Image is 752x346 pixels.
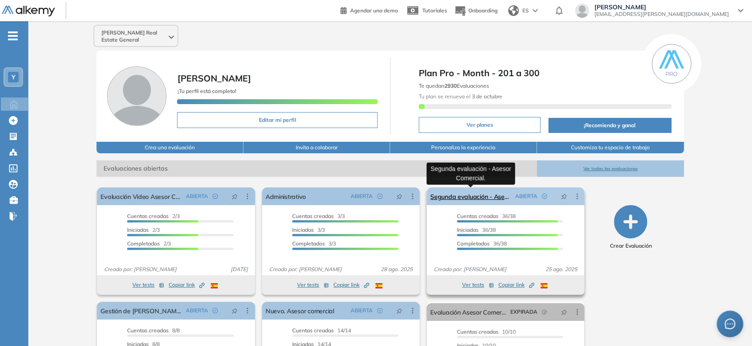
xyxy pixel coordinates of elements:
[377,308,382,313] span: check-circle
[396,307,402,314] span: pushpin
[177,73,251,84] span: [PERSON_NAME]
[225,189,244,203] button: pushpin
[177,112,378,128] button: Editar mi perfil
[292,240,325,247] span: Completados
[419,82,489,89] span: Te quedan Evaluaciones
[127,240,171,247] span: 2/3
[542,309,547,315] span: field-time
[127,213,180,219] span: 2/3
[396,193,402,200] span: pushpin
[508,5,519,16] img: world
[8,35,18,37] i: -
[561,193,567,200] span: pushpin
[212,308,218,313] span: check-circle
[186,307,208,315] span: ABIERTA
[375,283,382,288] img: ESP
[351,307,373,315] span: ABIERTA
[96,160,537,177] span: Evaluaciones abiertas
[725,319,735,329] span: message
[470,93,502,100] b: 3 de octubre
[537,160,684,177] button: Ver todas las evaluaciones
[127,327,180,334] span: 8/8
[430,265,510,273] span: Creado por: [PERSON_NAME]
[127,226,149,233] span: Iniciadas
[457,328,516,335] span: 10/10
[266,302,334,319] a: Nuevo. Asesor comercial
[169,280,204,290] button: Copiar link
[532,9,538,12] img: arrow
[100,302,182,319] a: Gestión de [PERSON_NAME].
[537,142,684,153] button: Customiza tu espacio de trabajo
[609,242,652,250] span: Crear Evaluación
[444,82,457,89] b: 2930
[292,226,325,233] span: 3/3
[212,194,218,199] span: check-circle
[498,280,534,290] button: Copiar link
[430,187,512,205] a: Segunda evaluación - Asesor Comercial.
[292,240,336,247] span: 3/3
[177,88,236,94] span: ¡Tu perfil está completo!
[225,303,244,318] button: pushpin
[522,7,529,15] span: ES
[457,213,516,219] span: 36/38
[594,4,729,11] span: [PERSON_NAME]
[468,7,497,14] span: Onboarding
[333,281,369,289] span: Copiar link
[297,280,329,290] button: Ver tests
[457,240,490,247] span: Completados
[292,327,334,334] span: Cuentas creadas
[351,192,373,200] span: ABIERTA
[132,280,164,290] button: Ver tests
[515,192,537,200] span: ABIERTA
[127,226,160,233] span: 2/3
[186,192,208,200] span: ABIERTA
[430,303,507,321] a: Evaluación Asesor Comercial
[266,265,345,273] span: Creado por: [PERSON_NAME]
[292,226,314,233] span: Iniciadas
[2,6,55,17] img: Logo
[377,194,382,199] span: check-circle
[419,66,671,80] span: Plan Pro - Month - 201 a 300
[510,308,537,316] span: EXPIRADA
[542,265,581,273] span: 25 ago. 2025
[107,66,166,126] img: Foto de perfil
[169,281,204,289] span: Copiar link
[457,240,507,247] span: 36/38
[498,281,534,289] span: Copiar link
[454,1,497,20] button: Onboarding
[96,142,243,153] button: Crea una evaluación
[419,117,540,133] button: Ver planes
[100,187,182,205] a: Evaluación Video Asesor Comercial
[389,189,409,203] button: pushpin
[594,11,729,18] span: [EMAIL_ADDRESS][PERSON_NAME][DOMAIN_NAME]
[127,240,160,247] span: Completados
[609,205,652,250] button: Crear Evaluación
[231,193,238,200] span: pushpin
[292,213,334,219] span: Cuentas creadas
[292,327,351,334] span: 14/14
[554,189,574,203] button: pushpin
[389,303,409,318] button: pushpin
[127,213,169,219] span: Cuentas creadas
[542,194,547,199] span: check-circle
[340,4,398,15] a: Agendar una demo
[211,283,218,288] img: ESP
[457,328,498,335] span: Cuentas creadas
[227,265,251,273] span: [DATE]
[243,142,390,153] button: Invita a colaborar
[266,187,306,205] a: Administrativo
[377,265,416,273] span: 28 ago. 2025
[554,305,574,319] button: pushpin
[390,142,537,153] button: Personaliza la experiencia
[419,93,502,100] span: Tu plan se renueva el
[101,29,167,43] span: [PERSON_NAME] Real Estate General
[462,280,494,290] button: Ver tests
[427,162,515,184] div: Segunda evaluación - Asesor Comercial.
[333,280,369,290] button: Copiar link
[457,213,498,219] span: Cuentas creadas
[548,118,671,133] button: ¡Recomienda y gana!
[422,7,447,14] span: Tutoriales
[561,308,567,315] span: pushpin
[231,307,238,314] span: pushpin
[457,226,496,233] span: 36/38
